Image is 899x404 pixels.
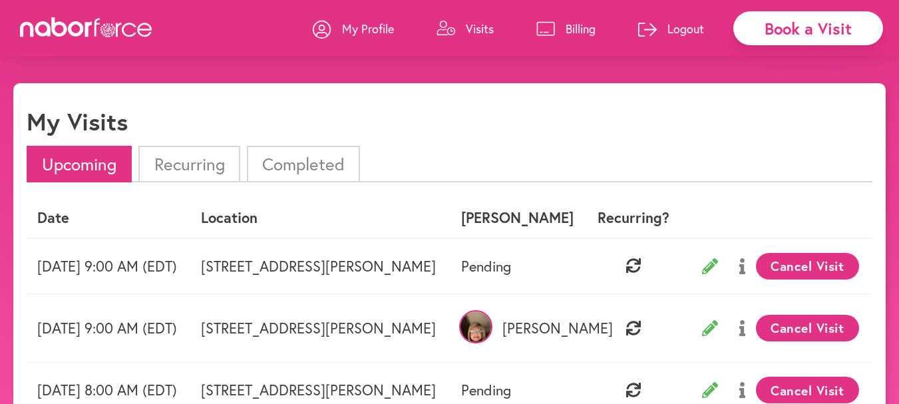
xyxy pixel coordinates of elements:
[27,198,190,238] th: Date
[450,198,586,238] th: [PERSON_NAME]
[190,198,450,238] th: Location
[190,294,450,362] td: [STREET_ADDRESS][PERSON_NAME]
[667,21,704,37] p: Logout
[342,21,394,37] p: My Profile
[247,146,360,182] li: Completed
[461,319,576,337] p: [PERSON_NAME]
[459,310,492,343] img: wWOIOAkgRF6MZtbNBOIQ
[27,294,190,362] td: [DATE] 9:00 AM (EDT)
[27,146,132,182] li: Upcoming
[566,21,596,37] p: Billing
[450,238,586,294] td: Pending
[138,146,240,182] li: Recurring
[586,198,681,238] th: Recurring?
[733,11,883,45] div: Book a Visit
[536,9,596,49] a: Billing
[638,9,704,49] a: Logout
[756,315,859,341] button: Cancel Visit
[756,377,859,403] button: Cancel Visit
[27,238,190,294] td: [DATE] 9:00 AM (EDT)
[466,21,494,37] p: Visits
[756,253,859,280] button: Cancel Visit
[437,9,494,49] a: Visits
[190,238,450,294] td: [STREET_ADDRESS][PERSON_NAME]
[313,9,394,49] a: My Profile
[27,107,128,136] h1: My Visits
